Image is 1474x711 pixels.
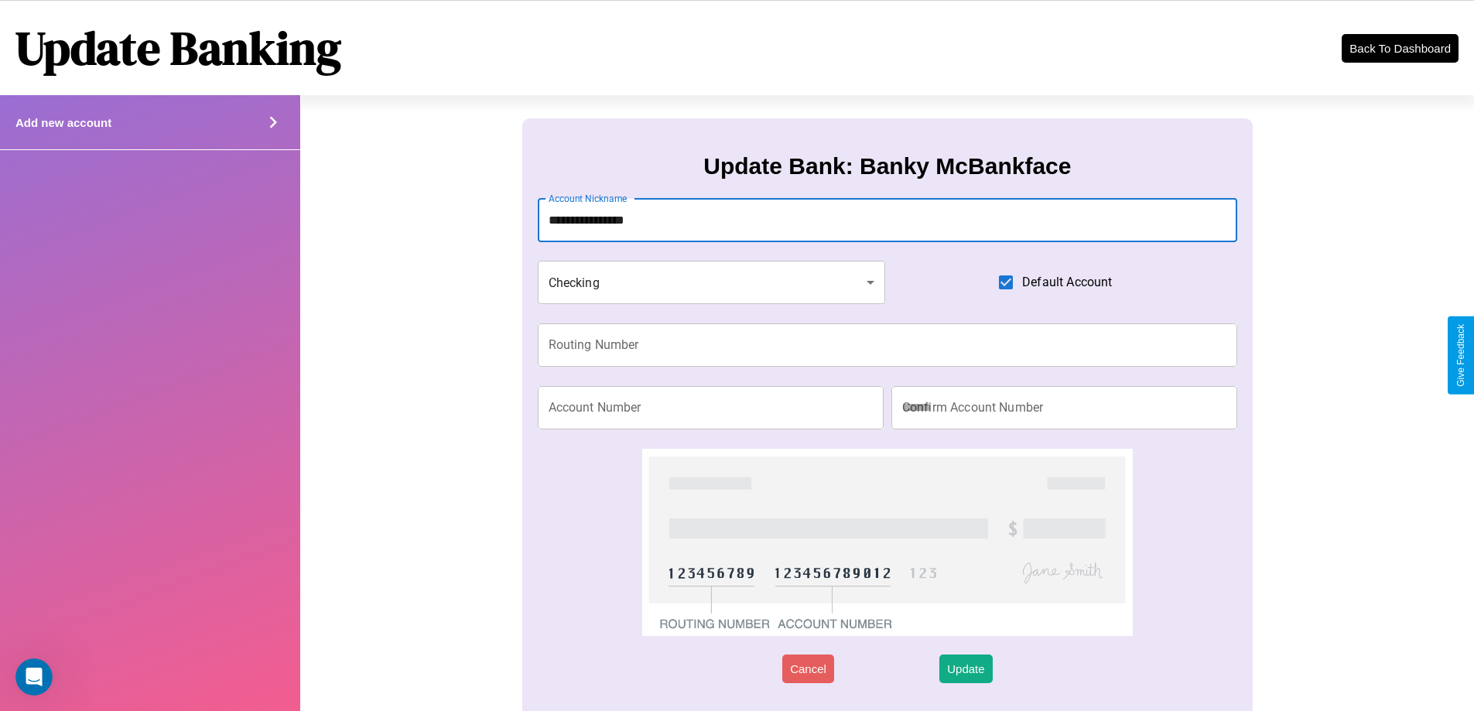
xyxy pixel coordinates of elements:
div: Give Feedback [1455,324,1466,387]
h4: Add new account [15,116,111,129]
h1: Update Banking [15,16,341,80]
button: Cancel [782,655,834,683]
div: Checking [538,261,886,304]
button: Back To Dashboard [1342,34,1459,63]
span: Default Account [1022,273,1112,292]
h3: Update Bank: Banky McBankface [703,153,1071,179]
iframe: Intercom live chat [15,658,53,696]
img: check [642,449,1132,636]
button: Update [939,655,992,683]
label: Account Nickname [549,192,628,205]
